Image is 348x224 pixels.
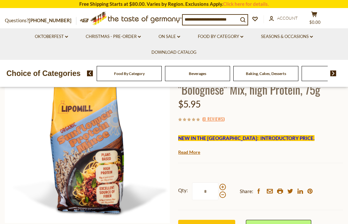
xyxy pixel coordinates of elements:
img: Lamotte Organic Meatless "Bolognese" Mix, high Protein, 75g [5,58,170,223]
button: $0.00 [304,11,324,27]
strong: Qty: [178,186,188,194]
a: Food By Category [114,71,145,76]
a: 0 Reviews [204,116,223,123]
span: ( ) [202,116,225,122]
span: Share: [240,187,253,195]
a: Baking, Cakes, Desserts [246,71,286,76]
a: Download Catalog [151,49,197,56]
a: Click here for details. [223,1,269,7]
span: Account [277,15,298,21]
h1: [PERSON_NAME] Organic Meatless "Bolognese" Mix, high Protein, 75g [178,68,343,97]
img: next arrow [330,70,336,76]
p: Questions? [5,16,76,25]
span: $0.00 [309,20,321,25]
a: Seasons & Occasions [261,33,313,40]
a: On Sale [159,33,180,40]
a: [PHONE_NUMBER] [29,17,72,23]
a: Christmas - PRE-ORDER [86,33,141,40]
a: Oktoberfest [35,33,68,40]
span: $5.95 [178,98,201,109]
a: Read More [178,149,200,155]
a: Beverages [189,71,206,76]
p: This organic German sunflower seed extract is a nutritious, protein-rich base to to make meatless... [178,147,343,155]
a: Account [269,15,298,22]
span: NEW IN THE [GEOGRAPHIC_DATA]: INTRODUCTORY PRICE. [178,135,314,141]
input: Qty: [192,182,218,200]
a: Food By Category [198,33,243,40]
img: previous arrow [87,70,93,76]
